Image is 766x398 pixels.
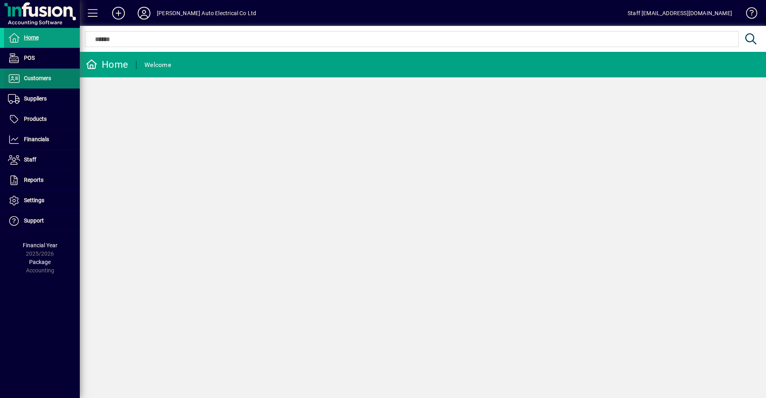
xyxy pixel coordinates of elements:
div: Home [86,58,128,71]
a: Support [4,211,80,231]
span: Support [24,217,44,224]
a: Suppliers [4,89,80,109]
a: POS [4,48,80,68]
a: Customers [4,69,80,89]
button: Add [106,6,131,20]
span: Reports [24,177,43,183]
span: Home [24,34,39,41]
span: Staff [24,156,36,163]
a: Staff [4,150,80,170]
span: Customers [24,75,51,81]
a: Products [4,109,80,129]
button: Profile [131,6,157,20]
a: Reports [4,170,80,190]
a: Settings [4,191,80,211]
span: Financials [24,136,49,142]
span: Products [24,116,47,122]
span: Package [29,259,51,265]
span: Settings [24,197,44,203]
span: Financial Year [23,242,57,248]
a: Financials [4,130,80,150]
div: Staff [EMAIL_ADDRESS][DOMAIN_NAME] [628,7,732,20]
span: Suppliers [24,95,47,102]
a: Knowledge Base [740,2,756,28]
div: Welcome [144,59,171,71]
span: POS [24,55,35,61]
div: [PERSON_NAME] Auto Electrical Co Ltd [157,7,256,20]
